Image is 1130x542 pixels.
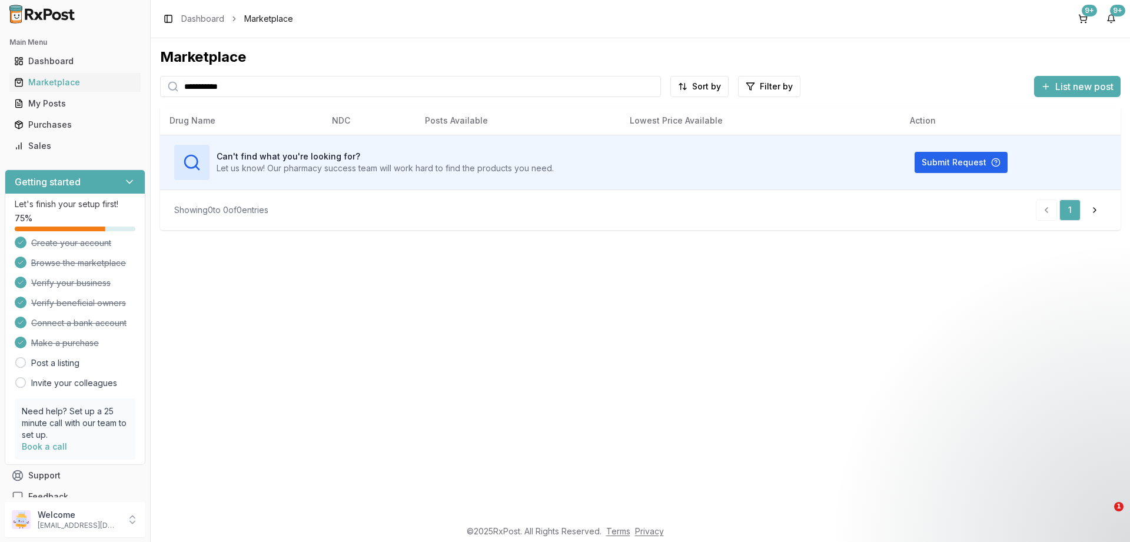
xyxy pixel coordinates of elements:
[15,212,32,224] span: 75 %
[1090,502,1118,530] iframe: Intercom live chat
[620,107,900,135] th: Lowest Price Available
[14,98,136,109] div: My Posts
[635,526,664,536] a: Privacy
[900,107,1121,135] th: Action
[31,377,117,389] a: Invite your colleagues
[692,81,721,92] span: Sort by
[738,76,800,97] button: Filter by
[9,38,141,47] h2: Main Menu
[5,486,145,507] button: Feedback
[22,405,128,441] p: Need help? Set up a 25 minute call with our team to set up.
[1059,199,1081,221] a: 1
[5,5,80,24] img: RxPost Logo
[14,140,136,152] div: Sales
[1034,76,1121,97] button: List new post
[5,115,145,134] button: Purchases
[160,48,1121,66] div: Marketplace
[606,526,630,536] a: Terms
[5,52,145,71] button: Dashboard
[31,257,126,269] span: Browse the marketplace
[1036,199,1106,221] nav: pagination
[28,491,68,503] span: Feedback
[174,204,268,216] div: Showing 0 to 0 of 0 entries
[14,119,136,131] div: Purchases
[5,465,145,486] button: Support
[915,152,1008,173] button: Submit Request
[217,151,554,162] h3: Can't find what you're looking for?
[9,135,141,157] a: Sales
[31,357,79,369] a: Post a listing
[31,277,111,289] span: Verify your business
[323,107,416,135] th: NDC
[14,77,136,88] div: Marketplace
[1102,9,1121,28] button: 9+
[5,137,145,155] button: Sales
[9,72,141,93] a: Marketplace
[38,521,119,530] p: [EMAIL_ADDRESS][DOMAIN_NAME]
[22,441,67,451] a: Book a call
[31,297,126,309] span: Verify beneficial owners
[5,94,145,113] button: My Posts
[9,114,141,135] a: Purchases
[1034,82,1121,94] a: List new post
[31,317,127,329] span: Connect a bank account
[9,51,141,72] a: Dashboard
[14,55,136,67] div: Dashboard
[1110,5,1125,16] div: 9+
[160,107,323,135] th: Drug Name
[9,93,141,114] a: My Posts
[1114,502,1124,511] span: 1
[1073,9,1092,28] button: 9+
[181,13,224,25] a: Dashboard
[15,175,81,189] h3: Getting started
[181,13,293,25] nav: breadcrumb
[38,509,119,521] p: Welcome
[416,107,620,135] th: Posts Available
[31,237,111,249] span: Create your account
[1055,79,1114,94] span: List new post
[31,337,99,349] span: Make a purchase
[244,13,293,25] span: Marketplace
[1083,199,1106,221] a: Go to next page
[5,73,145,92] button: Marketplace
[12,510,31,529] img: User avatar
[1082,5,1097,16] div: 9+
[760,81,793,92] span: Filter by
[670,76,729,97] button: Sort by
[15,198,135,210] p: Let's finish your setup first!
[217,162,554,174] p: Let us know! Our pharmacy success team will work hard to find the products you need.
